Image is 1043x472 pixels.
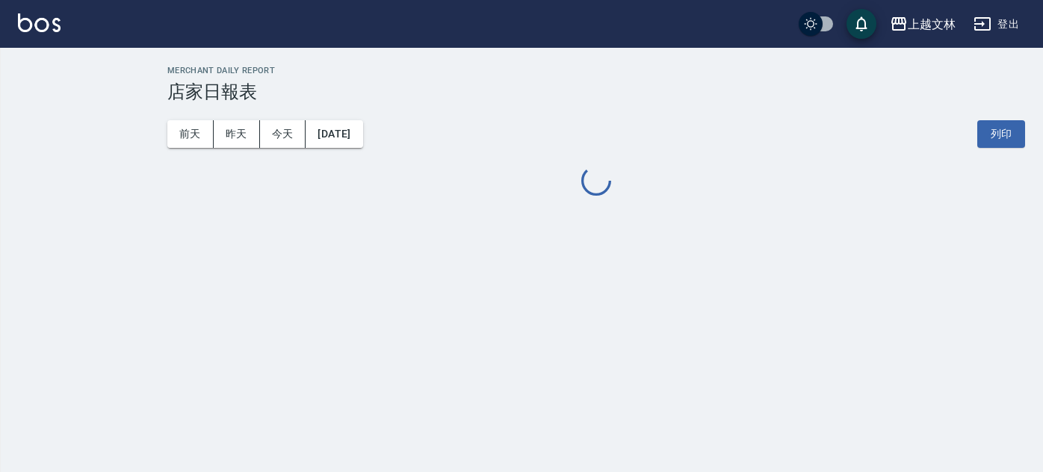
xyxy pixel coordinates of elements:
[884,9,962,40] button: 上越文林
[847,9,876,39] button: save
[908,15,956,34] div: 上越文林
[306,120,362,148] button: [DATE]
[167,120,214,148] button: 前天
[18,13,61,32] img: Logo
[167,81,1025,102] h3: 店家日報表
[977,120,1025,148] button: 列印
[260,120,306,148] button: 今天
[968,10,1025,38] button: 登出
[214,120,260,148] button: 昨天
[167,66,1025,75] h2: Merchant Daily Report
